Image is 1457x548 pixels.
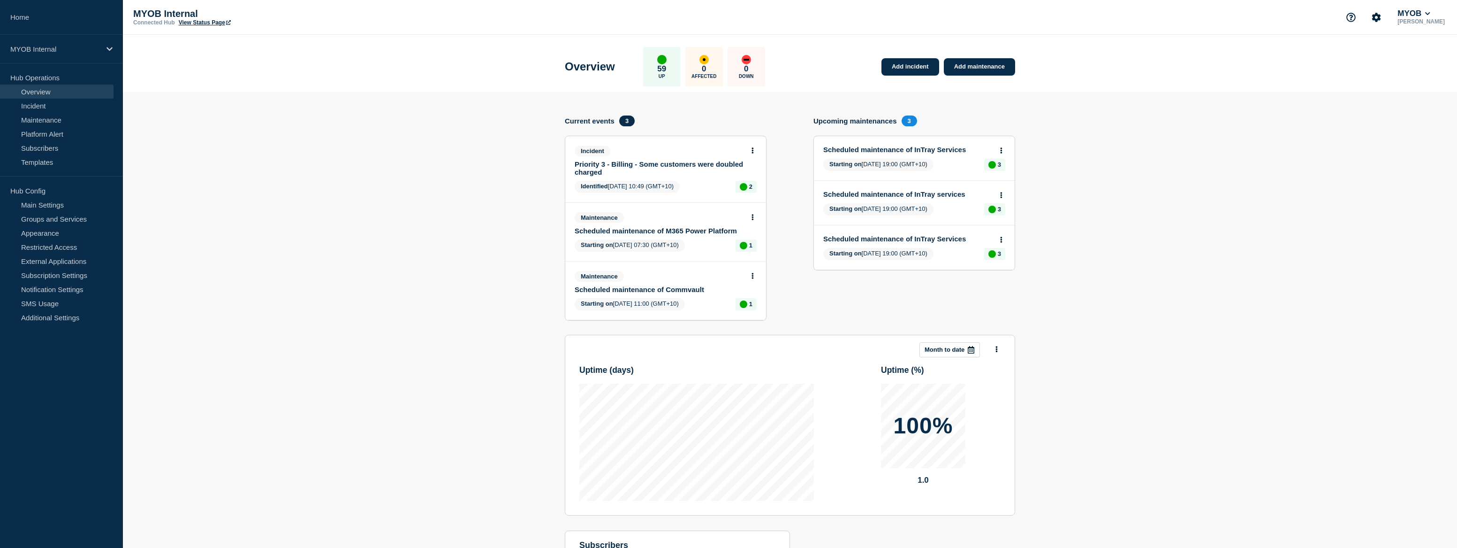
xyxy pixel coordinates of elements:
div: up [740,301,747,308]
a: Add maintenance [944,58,1015,76]
a: Scheduled maintenance of InTray Services [823,235,993,243]
a: Scheduled maintenance of M365 Power Platform [575,227,744,235]
button: Month to date [919,342,980,357]
span: Starting on [829,205,862,212]
span: 3 [619,116,635,126]
p: 59 [657,64,666,74]
p: Down [739,74,754,79]
span: [DATE] 19:00 (GMT+10) [823,159,933,171]
span: [DATE] 11:00 (GMT+10) [575,298,685,310]
span: [DATE] 19:00 (GMT+10) [823,248,933,260]
div: up [988,161,996,169]
p: Affected [691,74,716,79]
span: [DATE] 07:30 (GMT+10) [575,239,685,252]
span: [DATE] 19:00 (GMT+10) [823,203,933,216]
a: Add incident [881,58,939,76]
h4: Upcoming maintenances [813,117,897,125]
span: Maintenance [575,271,624,282]
div: up [988,250,996,258]
h1: Overview [565,60,615,73]
a: Scheduled maintenance of InTray services [823,190,993,198]
p: 3 [998,161,1001,168]
button: Support [1341,8,1361,27]
h3: Uptime ( days ) [579,365,634,375]
span: 3 [902,116,917,126]
p: Month to date [925,346,964,353]
p: MYOB Internal [10,45,100,53]
button: MYOB [1396,9,1432,18]
p: 1.0 [881,476,965,485]
span: Starting on [829,161,862,168]
a: Scheduled maintenance of InTray Services [823,146,993,154]
p: 1 [749,242,752,249]
p: 0 [744,64,748,74]
h4: Current events [565,117,615,125]
span: Maintenance [575,212,624,223]
h3: Uptime ( % ) [881,365,924,375]
div: down [742,55,751,64]
div: up [657,55,667,64]
span: Starting on [829,250,862,257]
p: Connected Hub [133,19,175,26]
p: Up [659,74,665,79]
p: 2 [749,183,752,190]
a: View Status Page [179,19,231,26]
div: up [740,242,747,249]
span: Starting on [581,300,613,307]
button: Account settings [1366,8,1386,27]
div: up [740,183,747,191]
span: Starting on [581,241,613,248]
p: MYOB Internal [133,8,321,19]
p: 0 [702,64,706,74]
span: Identified [581,183,608,190]
div: up [988,206,996,213]
p: [PERSON_NAME] [1396,18,1447,25]
div: affected [699,55,709,64]
p: 100% [894,415,953,437]
p: 1 [749,301,752,308]
span: Incident [575,146,610,156]
p: 3 [998,250,1001,257]
a: Priority 3 - Billing - Some customers were doubled charged [575,160,744,176]
p: 3 [998,206,1001,213]
span: [DATE] 10:49 (GMT+10) [575,181,680,193]
a: Scheduled maintenance of Commvault [575,286,744,293]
